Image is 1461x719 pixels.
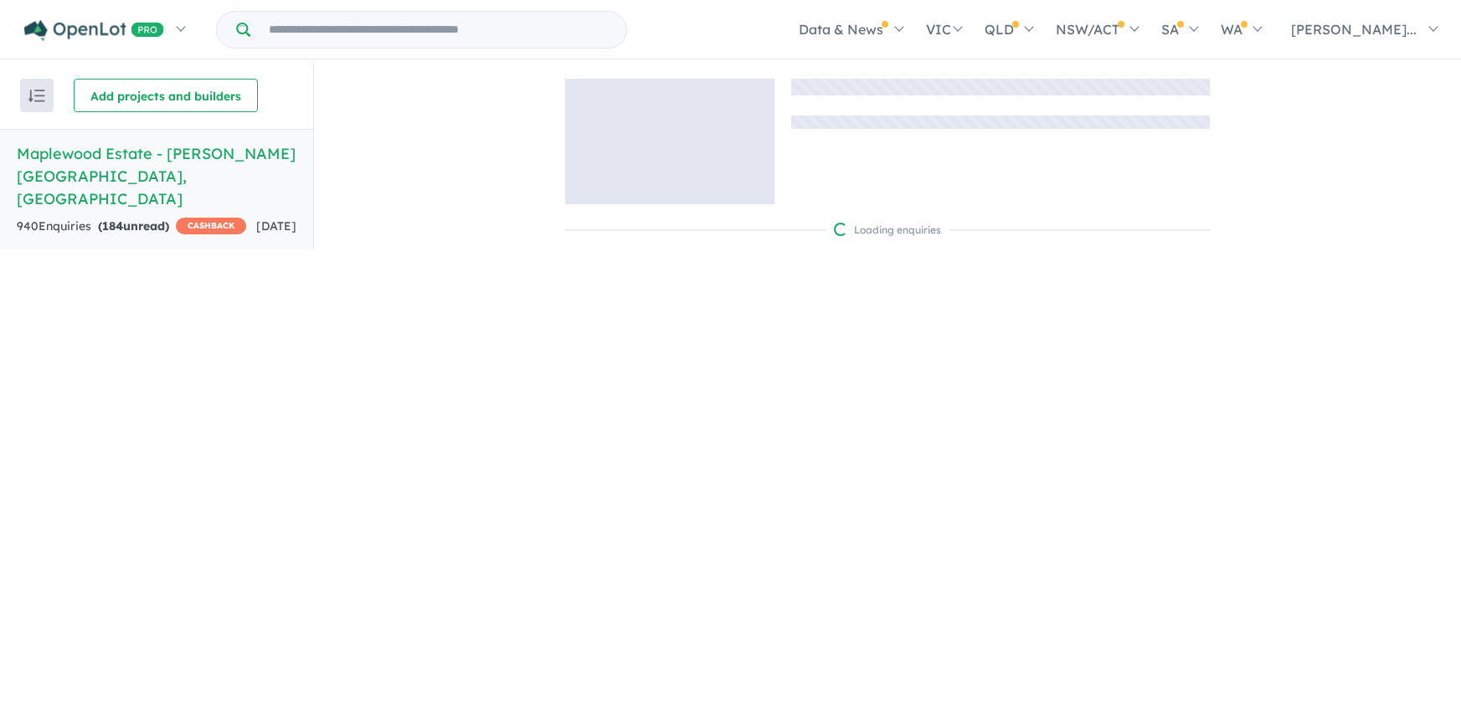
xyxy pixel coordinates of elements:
button: Add projects and builders [74,79,258,112]
h5: Maplewood Estate - [PERSON_NAME][GEOGRAPHIC_DATA] , [GEOGRAPHIC_DATA] [17,142,296,210]
img: sort.svg [28,90,45,102]
div: 940 Enquir ies [17,217,246,237]
strong: ( unread) [98,218,169,234]
span: [DATE] [256,218,296,234]
span: 184 [102,218,123,234]
img: Openlot PRO Logo White [24,20,164,41]
span: CASHBACK [176,218,246,234]
span: [PERSON_NAME]... [1291,21,1417,38]
div: Loading enquiries [834,222,941,239]
input: Try estate name, suburb, builder or developer [254,12,623,48]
